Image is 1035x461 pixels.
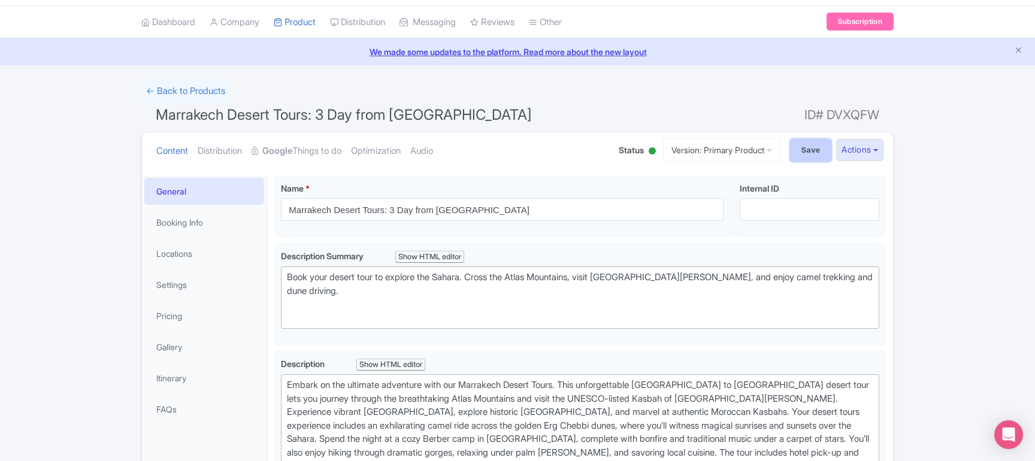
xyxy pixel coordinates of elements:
[330,6,385,39] a: Distribution
[198,132,242,170] a: Distribution
[790,139,832,162] input: Save
[252,132,341,170] a: GoogleThings to do
[836,139,883,161] button: Actions
[646,142,658,161] div: Active
[351,132,401,170] a: Optimization
[144,240,264,267] a: Locations
[144,178,264,205] a: General
[144,333,264,360] a: Gallery
[144,209,264,236] a: Booking Info
[281,359,326,369] span: Description
[274,6,316,39] a: Product
[740,183,779,193] span: Internal ID
[144,302,264,329] a: Pricing
[400,6,456,39] a: Messaging
[287,271,873,324] div: Book your desert tour to explore the Sahara. Cross the Atlas Mountains, visit [GEOGRAPHIC_DATA][P...
[804,103,879,127] span: ID# DVXQFW
[410,132,433,170] a: Audio
[529,6,562,39] a: Other
[210,6,259,39] a: Company
[1014,44,1023,58] button: Close announcement
[994,420,1023,449] div: Open Intercom Messenger
[144,396,264,423] a: FAQs
[144,271,264,298] a: Settings
[281,251,365,261] span: Description Summary
[141,6,195,39] a: Dashboard
[619,144,644,156] span: Status
[156,132,188,170] a: Content
[395,251,464,263] div: Show HTML editor
[663,138,780,162] a: Version: Primary Product
[356,359,425,371] div: Show HTML editor
[141,80,230,103] a: ← Back to Products
[7,46,1028,58] a: We made some updates to the platform. Read more about the new layout
[144,365,264,392] a: Itinerary
[262,144,292,158] strong: Google
[470,6,515,39] a: Reviews
[827,13,894,31] a: Subscription
[281,183,304,193] span: Name
[156,106,532,123] span: Marrakech Desert Tours: 3 Day from [GEOGRAPHIC_DATA]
